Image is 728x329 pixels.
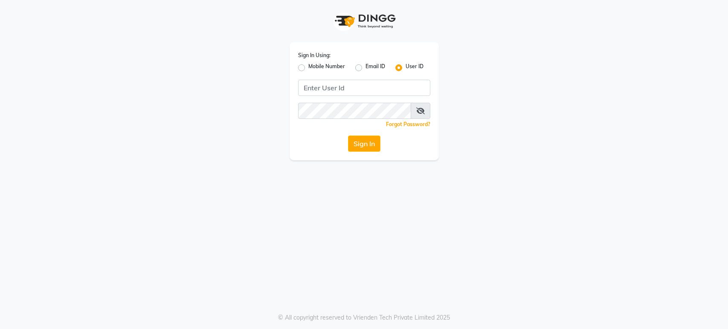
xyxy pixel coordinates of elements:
label: Email ID [365,63,385,73]
label: User ID [406,63,423,73]
label: Mobile Number [308,63,345,73]
input: Username [298,80,430,96]
label: Sign In Using: [298,52,331,59]
img: logo1.svg [330,9,398,34]
a: Forgot Password? [386,121,430,127]
input: Username [298,103,411,119]
button: Sign In [348,136,380,152]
